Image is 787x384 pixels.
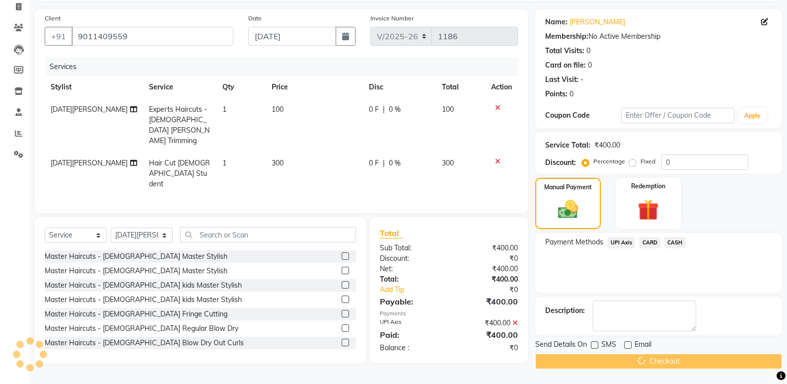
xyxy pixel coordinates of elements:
div: ₹400.00 [594,140,620,151]
span: 0 F [369,158,379,168]
th: Action [485,76,518,98]
div: Master Haircuts - [DEMOGRAPHIC_DATA] Regular Blow Dry [45,323,238,334]
div: Total: [372,274,449,285]
div: Master Haircuts - [DEMOGRAPHIC_DATA] Fringe Cutting [45,309,227,319]
a: Add Tip [372,285,462,295]
div: ₹400.00 [449,296,525,307]
div: Payable: [372,296,449,307]
div: ₹400.00 [449,318,525,328]
input: Enter Offer / Coupon Code [621,108,734,123]
div: Paid: [372,329,449,341]
th: Qty [216,76,266,98]
th: Service [143,76,216,98]
div: Master Haircuts - [DEMOGRAPHIC_DATA] Master Stylish [45,251,227,262]
div: Total Visits: [545,46,584,56]
div: Balance : [372,343,449,353]
div: - [580,75,583,85]
span: [DATE][PERSON_NAME] [51,105,128,114]
label: Percentage [593,157,625,166]
span: UPI Axis [607,237,635,248]
span: | [383,158,385,168]
span: 100 [272,105,284,114]
div: Last Visit: [545,75,578,85]
span: Total [380,228,403,238]
div: UPI Axis [372,318,449,328]
div: Membership: [545,31,588,42]
label: Client [45,14,61,23]
div: ₹400.00 [449,329,525,341]
input: Search or Scan [180,227,356,242]
th: Price [266,76,363,98]
div: ₹400.00 [449,274,525,285]
span: 0 F [369,104,379,115]
span: 0 % [389,104,401,115]
span: 300 [442,158,454,167]
span: CARD [639,237,660,248]
button: Apply [738,108,767,123]
div: ₹0 [449,343,525,353]
button: +91 [45,27,72,46]
span: | [383,104,385,115]
div: Master Haircuts - [DEMOGRAPHIC_DATA] kids Master Stylish [45,280,242,291]
span: 100 [442,105,454,114]
span: Hair Cut [DEMOGRAPHIC_DATA] Student [149,158,210,188]
span: SMS [601,339,616,352]
div: Description: [545,306,585,316]
div: No Active Membership [545,31,772,42]
a: [PERSON_NAME] [570,17,625,27]
span: 1 [222,158,226,167]
label: Manual Payment [544,183,592,192]
div: ₹0 [462,285,525,295]
div: Discount: [372,253,449,264]
div: 0 [586,46,590,56]
div: 0 [570,89,573,99]
div: Master Haircuts - [DEMOGRAPHIC_DATA] kids Master Stylish [45,295,242,305]
div: Service Total: [545,140,590,151]
th: Stylist [45,76,143,98]
label: Date [248,14,262,23]
th: Disc [363,76,436,98]
span: Email [635,339,651,352]
div: ₹0 [449,253,525,264]
div: Services [46,58,525,76]
label: Redemption [631,182,665,191]
span: CASH [664,237,686,248]
div: Points: [545,89,568,99]
span: 0 % [389,158,401,168]
div: ₹400.00 [449,243,525,253]
div: Card on file: [545,60,586,71]
span: Payment Methods [545,237,603,247]
div: Payments [380,309,518,318]
div: Sub Total: [372,243,449,253]
div: Coupon Code [545,110,621,121]
input: Search by Name/Mobile/Email/Code [72,27,233,46]
div: Net: [372,264,449,274]
span: Experts Haircuts - [DEMOGRAPHIC_DATA] [PERSON_NAME] Trimming [149,105,210,145]
th: Total [436,76,485,98]
div: ₹400.00 [449,264,525,274]
label: Fixed [641,157,655,166]
div: Master Haircuts - [DEMOGRAPHIC_DATA] Blow Dry Out Curls [45,338,244,348]
div: 0 [588,60,592,71]
div: Discount: [545,157,576,168]
span: 300 [272,158,284,167]
span: 1 [222,105,226,114]
div: Name: [545,17,568,27]
label: Invoice Number [370,14,414,23]
span: Send Details On [535,339,587,352]
img: _cash.svg [552,198,584,221]
div: Master Haircuts - [DEMOGRAPHIC_DATA] Master Stylish [45,266,227,276]
img: _gift.svg [631,197,665,223]
span: [DATE][PERSON_NAME] [51,158,128,167]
